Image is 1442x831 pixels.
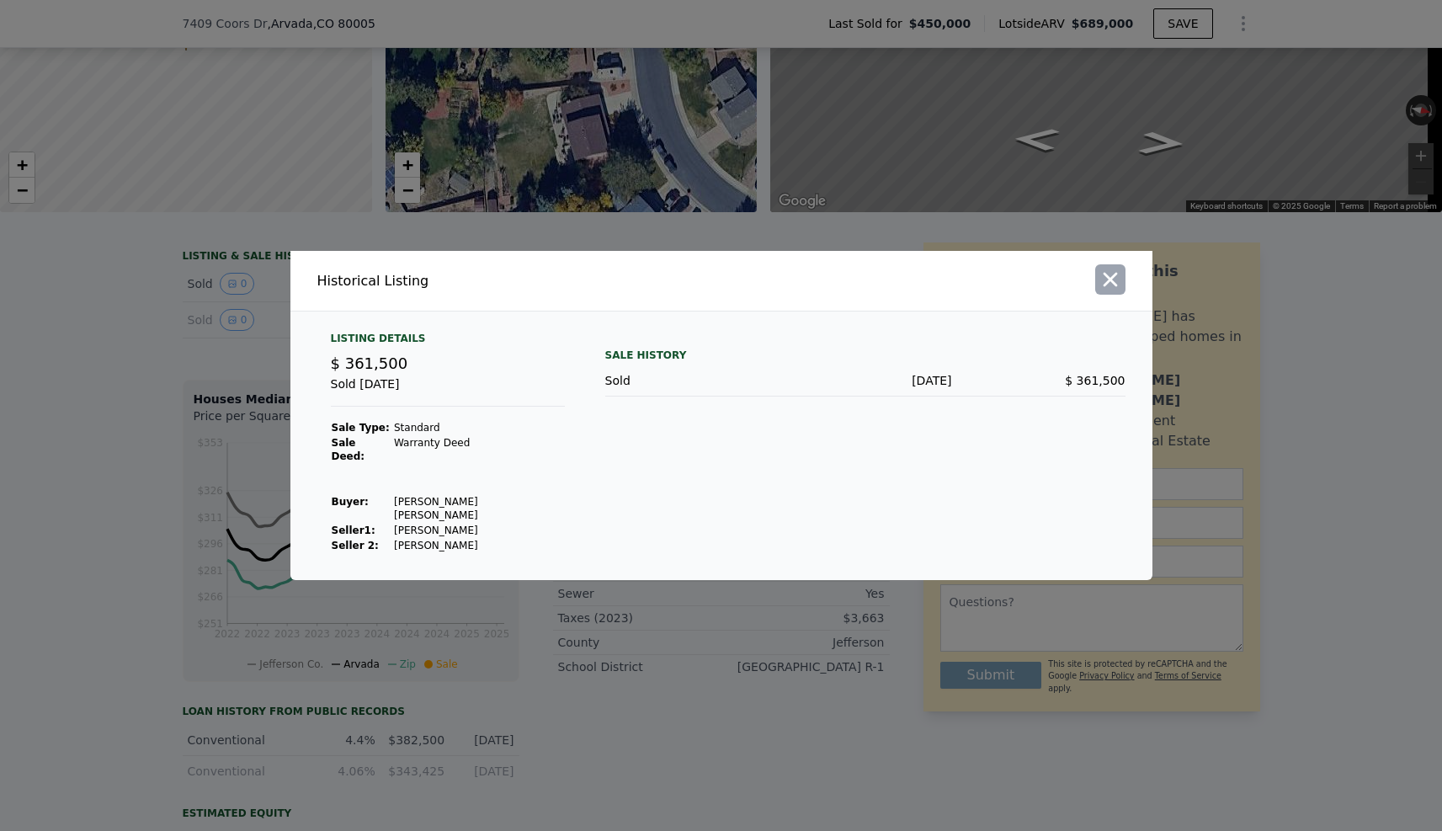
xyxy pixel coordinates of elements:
[605,372,779,389] div: Sold
[1065,374,1125,387] span: $ 361,500
[331,354,408,372] span: $ 361,500
[779,372,952,389] div: [DATE]
[605,345,1125,365] div: Sale History
[331,332,565,352] div: Listing Details
[332,422,390,434] strong: Sale Type:
[393,420,565,435] td: Standard
[331,376,565,407] div: Sold [DATE]
[332,540,379,551] strong: Seller 2:
[332,437,365,462] strong: Sale Deed:
[393,523,565,538] td: [PERSON_NAME]
[332,525,375,536] strong: Seller 1 :
[332,496,369,508] strong: Buyer :
[393,435,565,464] td: Warranty Deed
[317,271,715,291] div: Historical Listing
[393,538,565,553] td: [PERSON_NAME]
[393,494,565,523] td: [PERSON_NAME] [PERSON_NAME]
